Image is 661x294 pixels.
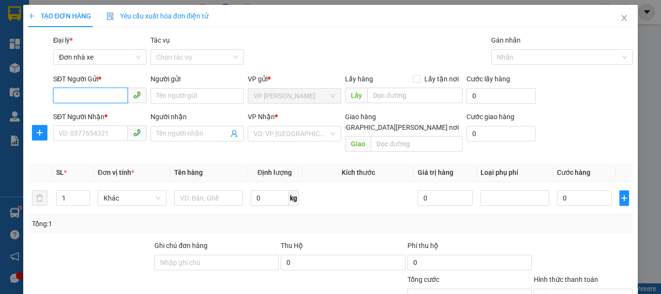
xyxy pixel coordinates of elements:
div: Phí thu hộ [407,240,532,255]
span: Thu Hộ [281,242,303,249]
span: Đại lý [53,36,73,44]
span: Đơn nhà xe [59,50,141,64]
label: Hình thức thanh toán [534,276,598,283]
span: Khác [104,191,161,205]
th: Loại phụ phí [477,163,553,182]
strong: Hotline : 0889 23 23 23 [120,41,182,48]
div: VP gửi [248,74,341,84]
label: Cước lấy hàng [466,75,510,83]
input: 0 [418,190,472,206]
span: Lấy [345,88,367,103]
span: plus [28,13,35,19]
label: Tác vụ [150,36,170,44]
span: Đơn vị tính [98,169,134,176]
span: plus [620,194,629,202]
img: icon [106,13,114,20]
input: VD: Bàn, Ghế [174,190,243,206]
div: Người nhận [150,111,244,122]
span: Cước hàng [557,169,590,176]
span: VP Linh Đàm [254,89,335,103]
strong: PHIẾU GỬI HÀNG [112,29,190,39]
span: VP Nhận [248,113,275,121]
span: kg [289,190,299,206]
span: close [620,14,628,22]
span: Website [108,51,131,59]
label: Cước giao hàng [466,113,514,121]
span: phone [133,129,141,137]
span: TẠO ĐƠN HÀNG [28,12,91,20]
span: Định lượng [257,169,292,176]
span: Tổng cước [407,276,439,283]
span: Giao [345,136,371,152]
span: user-add [230,130,238,138]
span: Kích thước [342,169,375,176]
button: delete [32,190,47,206]
button: plus [619,190,629,206]
strong: CÔNG TY TNHH VĨNH QUANG [85,16,217,27]
label: Ghi chú đơn hàng [154,242,208,249]
img: logo [13,15,59,61]
span: Lấy tận nơi [421,74,463,84]
input: Cước giao hàng [466,126,536,141]
div: SĐT Người Nhận [53,111,147,122]
input: Ghi chú đơn hàng [154,255,279,270]
input: Dọc đường [371,136,463,152]
div: Người gửi [150,74,244,84]
span: Tên hàng [174,169,203,176]
span: Yêu cầu xuất hóa đơn điện tử [106,12,209,20]
span: Giao hàng [345,113,376,121]
button: Close [611,5,638,32]
input: Dọc đường [367,88,463,103]
span: SL [56,169,64,176]
div: SĐT Người Gửi [53,74,147,84]
strong: : [DOMAIN_NAME] [108,50,194,59]
input: Cước lấy hàng [466,88,536,104]
span: plus [32,129,47,137]
span: [GEOGRAPHIC_DATA][PERSON_NAME] nơi [327,122,463,133]
span: phone [133,91,141,99]
button: plus [32,125,47,140]
div: Tổng: 1 [32,218,256,229]
span: Giá trị hàng [418,169,453,176]
span: Lấy hàng [345,75,373,83]
label: Gán nhãn [491,36,521,44]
